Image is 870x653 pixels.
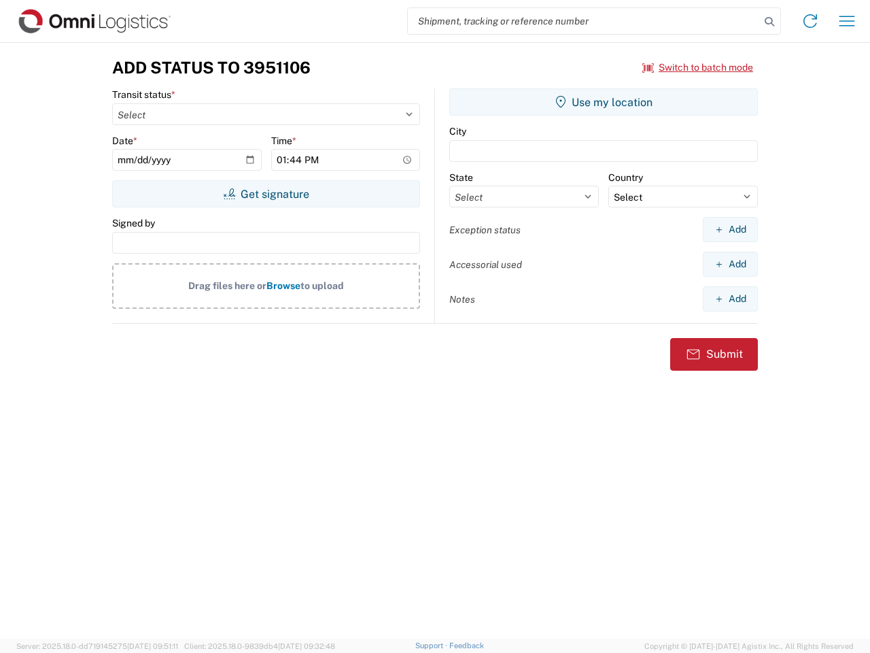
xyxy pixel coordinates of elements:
[278,642,335,650] span: [DATE] 09:32:48
[608,171,643,184] label: Country
[642,56,753,79] button: Switch to batch mode
[266,280,300,291] span: Browse
[670,338,758,371] button: Submit
[703,286,758,312] button: Add
[271,135,296,147] label: Time
[449,88,758,116] button: Use my location
[449,641,484,650] a: Feedback
[703,217,758,242] button: Add
[127,642,178,650] span: [DATE] 09:51:11
[449,258,522,271] label: Accessorial used
[112,58,311,78] h3: Add Status to 3951106
[449,125,466,137] label: City
[449,293,475,305] label: Notes
[112,135,137,147] label: Date
[112,217,155,229] label: Signed by
[112,88,175,101] label: Transit status
[703,252,758,277] button: Add
[449,171,473,184] label: State
[184,642,335,650] span: Client: 2025.18.0-9839db4
[188,280,266,291] span: Drag files here or
[16,642,178,650] span: Server: 2025.18.0-dd719145275
[112,180,420,207] button: Get signature
[300,280,344,291] span: to upload
[449,224,521,236] label: Exception status
[415,641,449,650] a: Support
[644,640,854,652] span: Copyright © [DATE]-[DATE] Agistix Inc., All Rights Reserved
[408,8,760,34] input: Shipment, tracking or reference number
